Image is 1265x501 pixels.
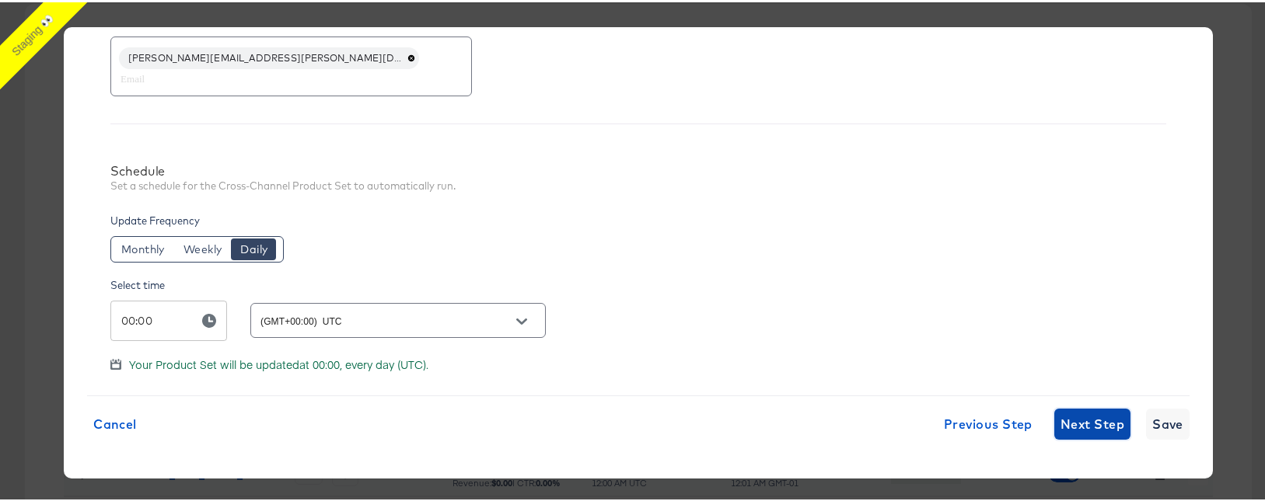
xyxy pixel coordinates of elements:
span: Daily [240,239,267,255]
button: Save [1146,406,1190,437]
button: Cancel [87,406,143,437]
span: Previous Step [944,411,1033,433]
div: Select time [110,276,546,291]
span: Your Product Set will be updated at 00:00, every day (UTC). [129,354,428,370]
span: [PERSON_NAME][EMAIL_ADDRESS][PERSON_NAME][DOMAIN_NAME] [119,51,412,61]
div: Update Frequency [110,211,1166,339]
button: Open [510,308,533,331]
span: Save [1152,411,1183,433]
button: Next Step [1054,406,1130,437]
div: Set a schedule for the Cross-Channel Product Set to automatically run. [110,176,456,191]
div: [PERSON_NAME][EMAIL_ADDRESS][PERSON_NAME][DOMAIN_NAME] [119,45,419,67]
span: Weekly [183,239,222,255]
span: Monthly [121,239,165,255]
span: Next Step [1061,411,1124,433]
button: Previous Step [938,406,1039,437]
span: Cancel [93,411,137,433]
input: Email [117,68,421,86]
div: Schedule [110,161,456,176]
button: Weekly [174,236,230,258]
button: Daily [231,236,276,258]
button: Monthly [113,236,173,258]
